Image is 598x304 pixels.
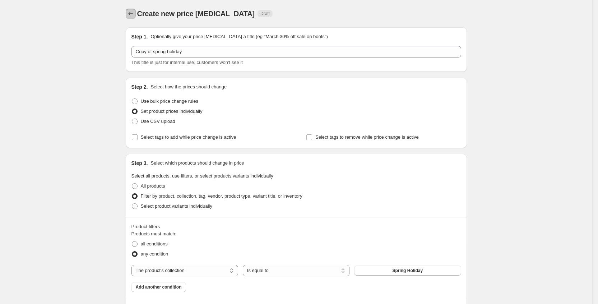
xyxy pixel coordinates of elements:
span: Set product prices individually [141,109,203,114]
span: Use CSV upload [141,119,175,124]
span: all conditions [141,241,168,247]
span: All products [141,183,165,189]
h2: Step 2. [131,83,148,91]
span: Spring Holiday [392,268,423,273]
p: Select which products should change in price [150,160,244,167]
span: Draft [260,11,270,17]
button: Price change jobs [126,9,136,19]
div: Product filters [131,223,461,230]
input: 30% off holiday sale [131,46,461,57]
h2: Step 1. [131,33,148,40]
span: This title is just for internal use, customers won't see it [131,60,243,65]
h2: Step 3. [131,160,148,167]
span: Use bulk price change rules [141,98,198,104]
p: Optionally give your price [MEDICAL_DATA] a title (eg "March 30% off sale on boots") [150,33,328,40]
span: Products must match: [131,231,177,236]
button: Spring Holiday [354,266,461,276]
span: Select product variants individually [141,203,212,209]
span: Add another condition [136,284,182,290]
span: Create new price [MEDICAL_DATA] [137,10,255,18]
span: Select all products, use filters, or select products variants individually [131,173,273,179]
button: Add another condition [131,282,186,292]
span: Select tags to add while price change is active [141,134,236,140]
span: Select tags to remove while price change is active [315,134,419,140]
span: any condition [141,251,168,257]
p: Select how the prices should change [150,83,227,91]
span: Filter by product, collection, tag, vendor, product type, variant title, or inventory [141,193,302,199]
